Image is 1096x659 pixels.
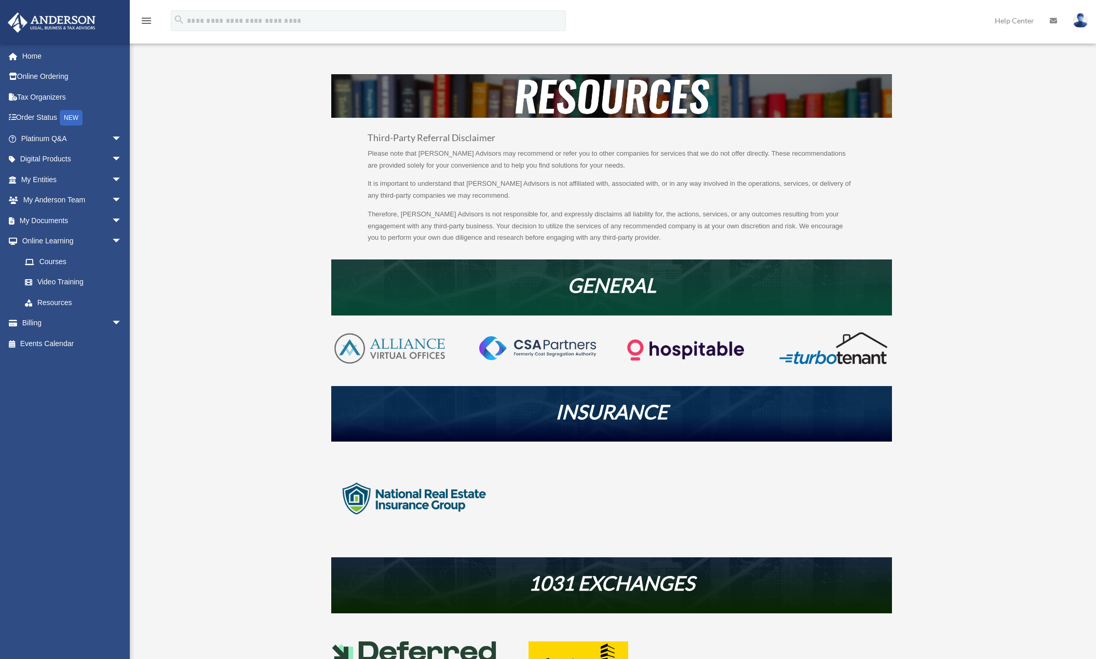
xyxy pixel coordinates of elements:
span: arrow_drop_down [112,313,132,334]
em: 1031 EXCHANGES [529,571,695,595]
a: Home [7,46,138,66]
img: resources-header [331,74,892,118]
a: Billingarrow_drop_down [7,313,138,334]
p: Please note that [PERSON_NAME] Advisors may recommend or refer you to other companies for service... [368,148,856,179]
h3: Third-Party Referral Disclaimer [368,133,856,148]
em: INSURANCE [556,400,668,423]
img: Anderson Advisors Platinum Portal [5,12,99,33]
span: arrow_drop_down [112,149,132,170]
a: Online Ordering [7,66,138,87]
img: User Pic [1073,13,1088,28]
a: My Documentsarrow_drop_down [7,210,138,231]
span: arrow_drop_down [112,190,132,211]
i: menu [140,15,153,27]
p: It is important to understand that [PERSON_NAME] Advisors is not affiliated with, associated with... [368,178,856,209]
em: GENERAL [567,273,656,297]
img: turbotenant [775,331,891,365]
a: My Anderson Teamarrow_drop_down [7,190,138,211]
a: My Entitiesarrow_drop_down [7,169,138,190]
a: Platinum Q&Aarrow_drop_down [7,128,138,149]
a: Digital Productsarrow_drop_down [7,149,138,170]
span: arrow_drop_down [112,169,132,190]
p: Therefore, [PERSON_NAME] Advisors is not responsible for, and expressly disclaims all liability f... [368,209,856,244]
i: search [173,14,185,25]
a: Courses [15,251,138,272]
a: Online Learningarrow_drop_down [7,231,138,252]
div: NEW [60,110,83,126]
a: Resources [15,292,132,313]
a: Events Calendar [7,333,138,354]
img: CSA-partners-Formerly-Cost-Segregation-Authority [479,336,596,360]
img: logo-nreig [331,457,497,540]
a: Order StatusNEW [7,107,138,129]
span: arrow_drop_down [112,231,132,252]
span: arrow_drop_down [112,128,132,149]
a: Video Training [15,272,138,293]
a: Tax Organizers [7,87,138,107]
img: AVO-logo-1-color [331,331,448,366]
a: menu [140,18,153,27]
img: Logo-transparent-dark [627,331,744,369]
span: arrow_drop_down [112,210,132,231]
